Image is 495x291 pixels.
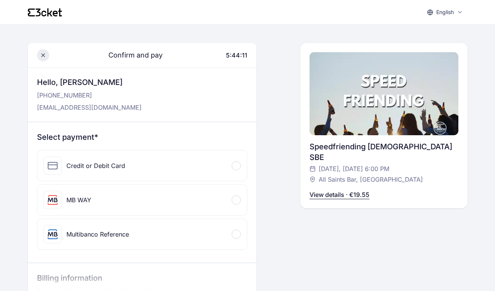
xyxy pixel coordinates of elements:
[310,141,458,163] div: Speedfriending [DEMOGRAPHIC_DATA] SBE
[66,230,129,239] div: Multibanco Reference
[37,91,142,100] p: [PHONE_NUMBER]
[37,103,142,112] p: [EMAIL_ADDRESS][DOMAIN_NAME]
[226,51,247,59] span: 5:44:11
[37,77,142,88] h3: Hello, [PERSON_NAME]
[310,190,369,199] p: View details · €19.55
[37,132,247,142] h3: Select payment*
[66,161,125,170] div: Credit or Debit Card
[319,164,389,173] span: [DATE], [DATE] 6:00 PM
[66,195,91,205] div: MB WAY
[319,175,423,184] span: All Saints Bar, [GEOGRAPHIC_DATA]
[436,8,454,16] p: English
[37,273,247,286] h3: Billing information
[99,50,163,61] span: Confirm and pay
